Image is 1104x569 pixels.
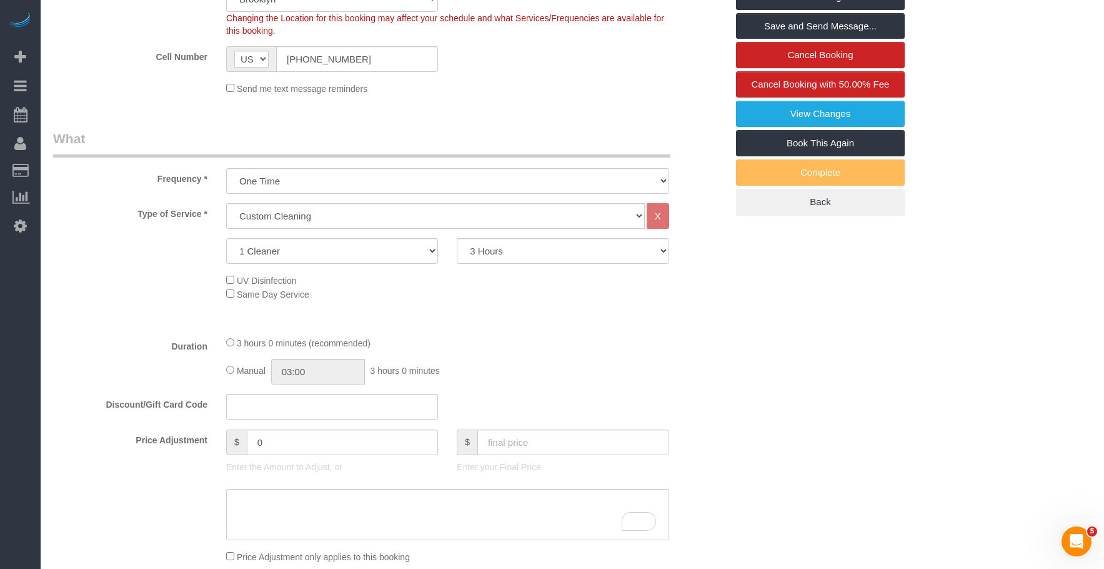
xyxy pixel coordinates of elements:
span: 3 hours 0 minutes [370,366,440,376]
iframe: Intercom live chat [1062,526,1092,556]
label: Duration [44,336,217,353]
legend: What [53,129,670,158]
input: final price [477,430,669,455]
a: View Changes [736,101,905,127]
span: $ [457,430,477,455]
textarea: To enrich screen reader interactions, please activate Accessibility in Grammarly extension settings [226,489,669,540]
img: Automaid Logo [7,13,32,30]
span: Same Day Service [237,290,309,300]
label: Discount/Gift Card Code [44,394,217,411]
p: Enter your Final Price [457,461,669,473]
span: 3 hours 0 minutes (recommended) [237,338,370,348]
span: Manual [237,366,266,376]
input: Cell Number [276,46,438,72]
span: Price Adjustment only applies to this booking [237,552,410,562]
span: Send me text message reminders [237,84,367,94]
label: Type of Service * [44,203,217,220]
span: 5 [1087,526,1097,536]
label: Cell Number [44,46,217,63]
a: Save and Send Message... [736,13,905,39]
a: Book This Again [736,130,905,156]
a: Back [736,189,905,215]
p: Enter the Amount to Adjust, or [226,461,438,473]
span: Cancel Booking with 50.00% Fee [752,79,890,89]
span: $ [226,430,247,455]
label: Frequency * [44,168,217,185]
a: Cancel Booking [736,42,905,68]
span: UV Disinfection [237,276,297,286]
label: Price Adjustment [44,430,217,446]
a: Cancel Booking with 50.00% Fee [736,71,905,98]
span: Changing the Location for this booking may affect your schedule and what Services/Frequencies are... [226,13,664,36]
